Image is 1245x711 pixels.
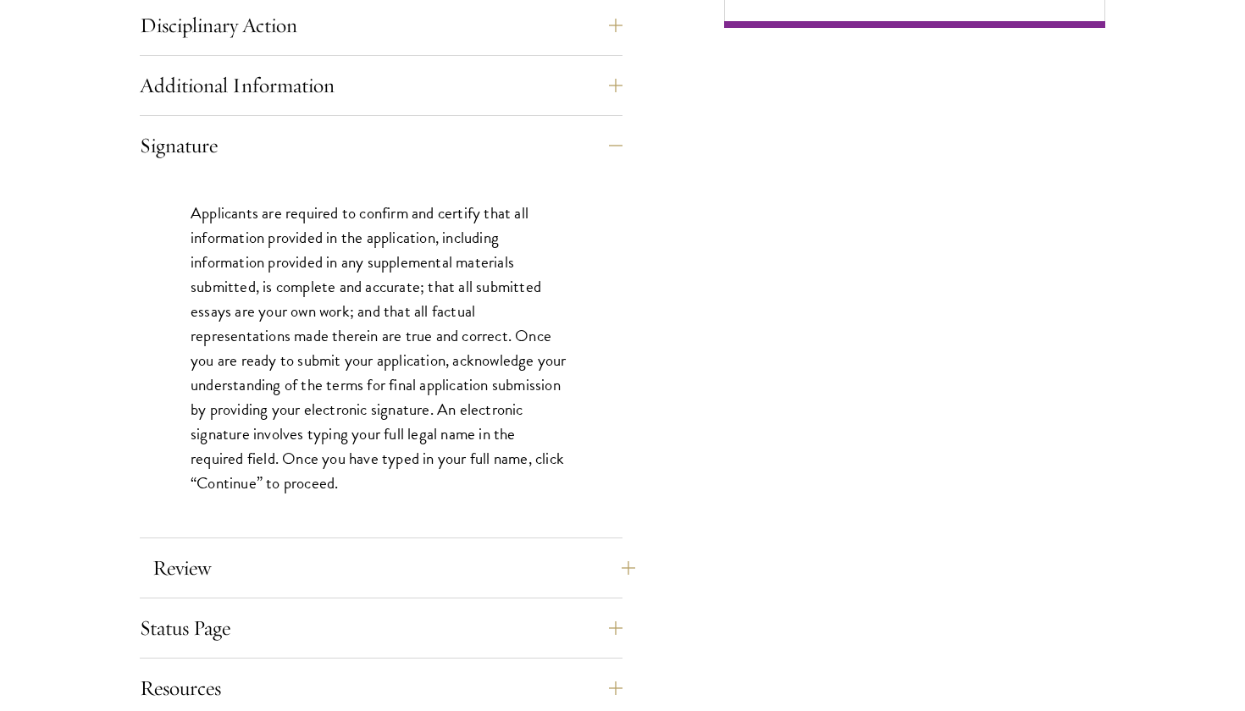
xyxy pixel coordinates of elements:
button: Status Page [140,608,622,648]
button: Resources [140,668,622,708]
button: Review [152,548,635,588]
button: Disciplinary Action [140,5,622,46]
p: Applicants are required to confirm and certify that all information provided in the application, ... [191,201,572,496]
button: Signature [140,125,622,166]
button: Additional Information [140,65,622,106]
